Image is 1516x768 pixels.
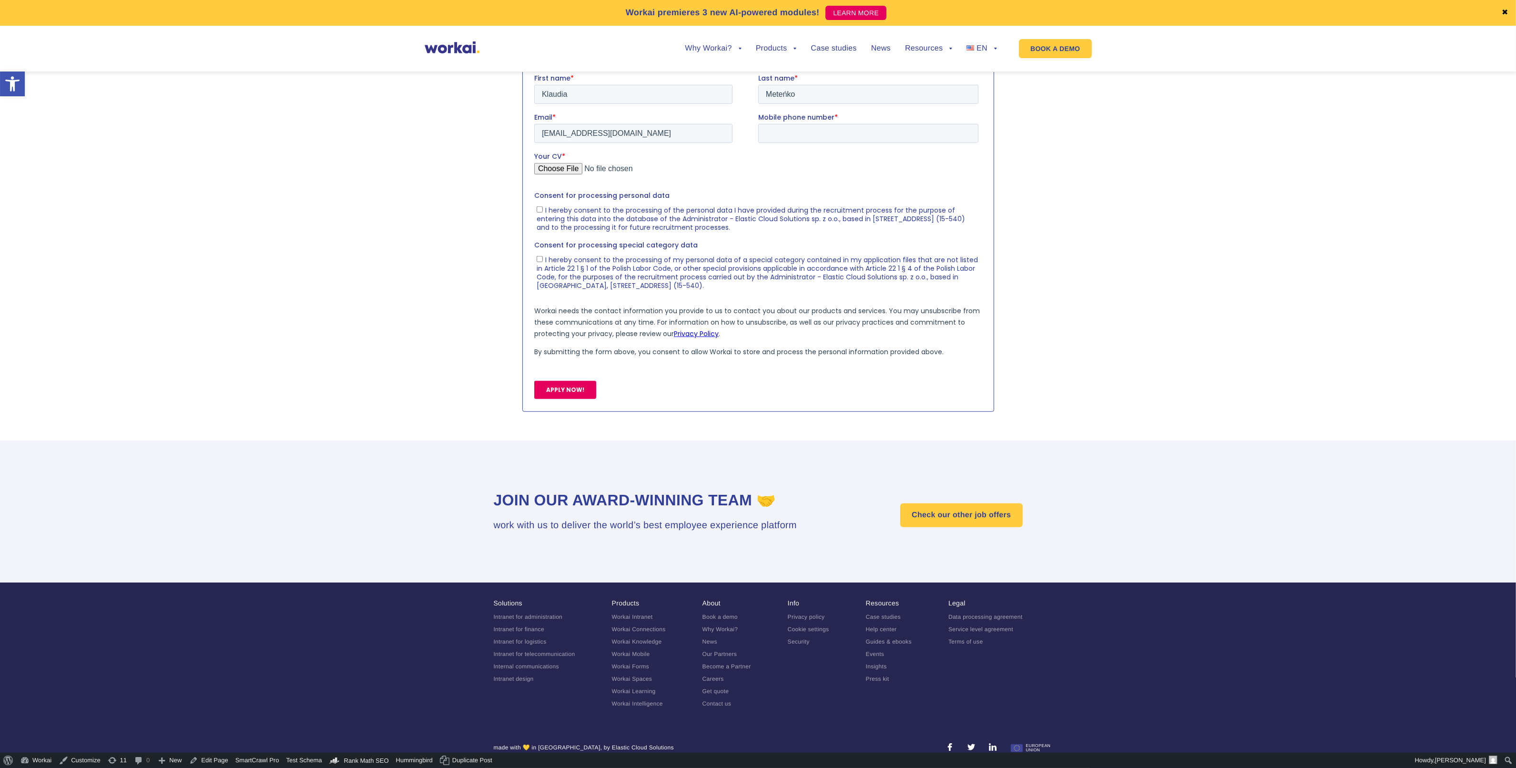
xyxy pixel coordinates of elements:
a: Data processing agreement [948,614,1022,620]
a: Workai Forms [612,663,649,670]
a: Insights [866,663,887,670]
h2: Join our award-winning team 🤝 [494,490,797,511]
a: BOOK A DEMO [1019,39,1091,58]
a: Workai Learning [612,688,656,695]
a: Cookie settings [788,626,829,633]
a: Terms of use [948,638,983,645]
a: Legal [948,599,966,607]
a: Internal communications [494,663,559,670]
a: Get quote [702,688,729,695]
a: Workai Mobile [612,651,650,657]
a: Our Partners [702,651,737,657]
a: Intranet for finance [494,626,544,633]
a: Resources [905,45,952,52]
a: Case studies [866,614,901,620]
a: Workai Intelligence [612,700,663,707]
a: Workai Connections [612,626,666,633]
a: Test Schema [283,753,326,768]
span: 0 [146,753,150,768]
a: Workai [17,753,55,768]
iframe: Form 0 [534,73,982,408]
div: made with 💛 in [GEOGRAPHIC_DATA], by Elastic Cloud Solutions [494,743,674,756]
a: Workai Spaces [612,676,652,682]
a: Careers [702,676,724,682]
a: Info [788,599,800,607]
a: Products [612,599,640,607]
a: LEARN MORE [825,6,886,20]
a: Contact us [702,700,732,707]
span: 11 [120,753,127,768]
a: Check our other job offers [900,503,1022,527]
p: Workai premieres 3 new AI-powered modules! [626,6,820,19]
a: ✖ [1502,9,1508,17]
a: Solutions [494,599,522,607]
a: Customize [55,753,104,768]
span: [PERSON_NAME] [1435,757,1486,764]
span: EN [977,44,987,52]
a: Products [756,45,797,52]
a: Guides & ebooks [866,638,912,645]
a: News [871,45,891,52]
a: Intranet design [494,676,534,682]
a: Security [788,638,810,645]
span: New [169,753,182,768]
a: Hummingbird [393,753,437,768]
span: Rank Math SEO [344,757,389,764]
a: Workai Intranet [612,614,653,620]
a: About [702,599,721,607]
a: Intranet for logistics [494,638,547,645]
a: Workai Knowledge [612,638,662,645]
a: Resources [866,599,899,607]
a: News [702,638,717,645]
a: SmartCrawl Pro [232,753,283,768]
a: Why Workai? [685,45,741,52]
a: Privacy policy [788,614,825,620]
a: Service level agreement [948,626,1013,633]
a: Intranet for administration [494,614,563,620]
a: Rank Math Dashboard [326,753,393,768]
a: Case studies [811,45,856,52]
a: Why Workai? [702,626,738,633]
a: Howdy, [1412,753,1501,768]
a: Become a Partner [702,663,751,670]
span: Duplicate Post [452,753,492,768]
a: Edit Page [185,753,232,768]
h3: work with us to deliver the world’s best employee experience platform [494,518,797,532]
a: Events [866,651,885,657]
a: Intranet for telecommunication [494,651,575,657]
a: Help center [866,626,897,633]
a: Book a demo [702,614,738,620]
a: Press kit [866,676,889,682]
